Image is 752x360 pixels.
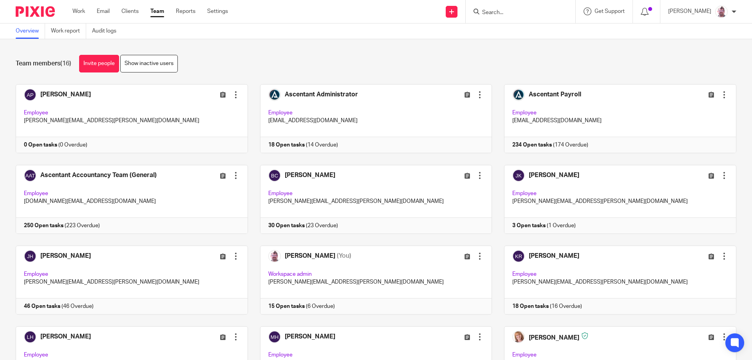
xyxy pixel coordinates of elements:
[120,55,178,72] a: Show inactive users
[92,24,122,39] a: Audit logs
[79,55,119,72] a: Invite people
[595,9,625,14] span: Get Support
[72,7,85,15] a: Work
[207,7,228,15] a: Settings
[16,24,45,39] a: Overview
[51,24,86,39] a: Work report
[60,60,71,67] span: (16)
[16,60,71,68] h1: Team members
[176,7,195,15] a: Reports
[16,6,55,17] img: Pixie
[668,7,711,15] p: [PERSON_NAME]
[121,7,139,15] a: Clients
[97,7,110,15] a: Email
[150,7,164,15] a: Team
[481,9,552,16] input: Search
[715,5,728,18] img: KD3.png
